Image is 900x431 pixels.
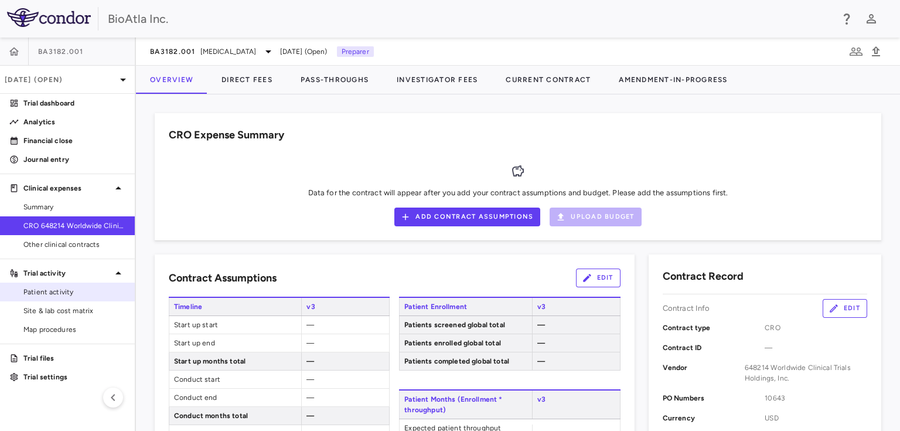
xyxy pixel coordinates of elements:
p: Contract ID [663,342,765,353]
h6: CRO Expense Summary [169,127,284,143]
button: Add Contract Assumptions [394,208,540,226]
span: Start up end [169,334,301,352]
span: Site & lab cost matrix [23,306,125,316]
span: Summary [23,202,125,212]
span: — [306,357,314,365]
p: Trial files [23,353,125,364]
span: — [306,321,314,329]
span: v3 [532,391,621,419]
p: Journal entry [23,154,125,165]
button: Edit [576,269,621,287]
span: Map procedures [23,324,125,335]
h6: Contract Record [663,269,744,284]
button: Edit [823,299,867,318]
span: Other clinical contracts [23,239,125,250]
span: Patient Enrollment [399,298,531,315]
p: Preparer [337,46,374,57]
span: Patients completed global total [400,352,531,370]
span: Conduct months total [169,407,301,425]
p: Clinical expenses [23,183,111,194]
p: Contract Info [663,303,710,314]
span: v3 [301,298,390,315]
span: Patients screened global total [400,316,531,334]
span: 10643 [765,393,867,403]
span: Timeline [169,298,301,315]
p: Financial close [23,135,125,146]
span: Patients enrolled global total [400,334,531,352]
button: Amendment-In-Progress [605,66,741,94]
p: Currency [663,413,765,423]
span: — [306,412,314,420]
span: BA3182.001 [150,47,196,56]
span: — [765,342,867,353]
span: USD [765,413,867,423]
span: Patient activity [23,287,125,297]
p: Trial activity [23,268,111,279]
div: BioAtla Inc. [108,10,832,28]
span: — [306,393,314,402]
span: — [306,339,314,347]
span: Conduct end [169,389,301,406]
span: BA3182.001 [38,47,84,56]
p: Data for the contract will appear after you add your contract assumptions and budget. Please add ... [308,188,728,198]
span: Patient Months (Enrollment * throughput) [399,391,531,419]
button: Pass-Throughs [287,66,383,94]
span: Start up start [169,316,301,334]
p: Contract type [663,323,765,333]
h6: Contract Assumptions [169,270,277,286]
span: [DATE] (Open) [280,46,328,57]
span: — [537,339,545,347]
p: Vendor [663,362,745,384]
span: CRO 648214 Worldwide Clinical Trials Holdings, Inc. [23,220,125,231]
p: Analytics [23,117,125,127]
span: [MEDICAL_DATA] [200,46,257,57]
img: logo-full-SnFGN8VE.png [7,8,91,27]
button: Overview [136,66,207,94]
span: 648214 Worldwide Clinical Trials Holdings, Inc. [745,362,867,384]
button: Direct Fees [207,66,287,94]
p: [DATE] (Open) [5,74,116,85]
p: Trial settings [23,372,125,382]
span: CRO [765,323,867,333]
button: Investigator Fees [383,66,492,94]
span: Conduct start [169,371,301,388]
span: — [306,375,314,384]
p: Trial dashboard [23,98,125,108]
span: — [537,321,545,329]
span: Start up months total [169,352,301,370]
button: Current Contract [492,66,605,94]
span: v3 [532,298,621,315]
span: — [537,357,545,365]
p: PO Numbers [663,393,765,403]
